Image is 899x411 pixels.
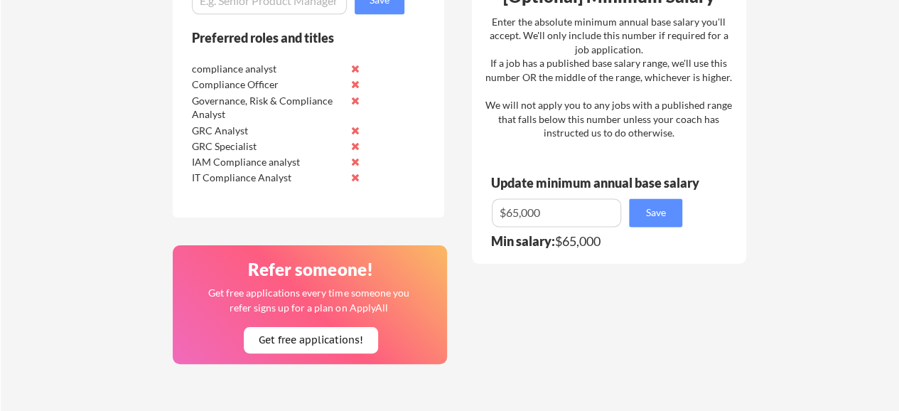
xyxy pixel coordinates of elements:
[178,261,443,278] div: Refer someone!
[192,124,342,138] div: GRC Analyst
[491,235,691,247] div: $65,000
[192,155,342,169] div: IAM Compliance analyst
[491,176,704,189] div: Update minimum annual base salary
[485,15,732,140] div: Enter the absolute minimum annual base salary you'll accept. We'll only include this number if re...
[192,171,342,185] div: IT Compliance Analyst
[244,327,378,353] button: Get free applications!
[192,139,342,154] div: GRC Specialist
[192,62,342,76] div: compliance analyst
[629,198,682,227] button: Save
[491,233,555,249] strong: Min salary:
[192,31,385,44] div: Preferred roles and titles
[492,198,621,227] input: E.g. $100,000
[192,78,342,92] div: Compliance Officer
[192,94,342,122] div: Governance, Risk & Compliance Analyst
[208,285,410,315] div: Get free applications every time someone you refer signs up for a plan on ApplyAll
